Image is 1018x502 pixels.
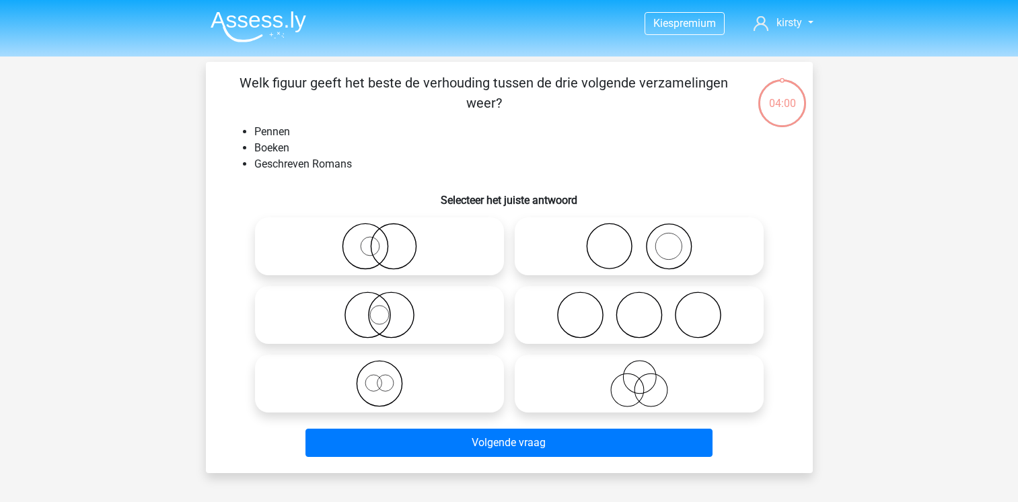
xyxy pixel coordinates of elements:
button: Volgende vraag [305,429,713,457]
li: Geschreven Romans [254,156,791,172]
li: Boeken [254,140,791,156]
img: Assessly [211,11,306,42]
a: Kiespremium [645,14,724,32]
h6: Selecteer het juiste antwoord [227,183,791,207]
span: premium [674,17,716,30]
span: kirsty [776,16,802,29]
a: kirsty [748,15,818,31]
div: 04:00 [757,78,807,112]
span: Kies [653,17,674,30]
li: Pennen [254,124,791,140]
p: Welk figuur geeft het beste de verhouding tussen de drie volgende verzamelingen weer? [227,73,741,113]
